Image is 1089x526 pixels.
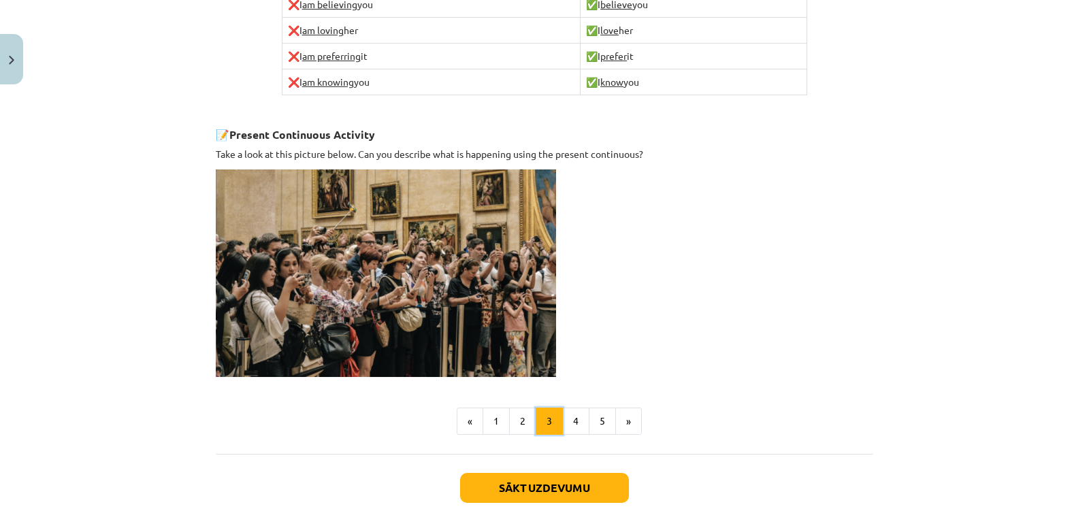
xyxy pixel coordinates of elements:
[600,24,619,36] u: love
[282,18,581,44] td: I her
[288,76,299,88] span: ❌
[600,76,623,88] u: know
[536,408,563,435] button: 3
[229,127,375,142] strong: Present Continuous Activity
[581,18,807,44] td: I her
[9,56,14,65] img: icon-close-lesson-0947bae3869378f0d4975bcd49f059093ad1ed9edebbc8119c70593378902aed.svg
[581,44,807,69] td: I it
[282,69,581,95] td: I you
[302,24,344,36] u: am loving
[589,408,616,435] button: 5
[586,24,598,36] span: ✅
[460,473,629,503] button: Sākt uzdevumu
[302,76,354,88] u: am knowing
[562,408,589,435] button: 4
[302,50,361,62] u: am preferring
[600,50,627,62] u: prefer
[288,50,299,62] span: ❌
[216,147,873,161] p: Take a look at this picture below. Can you describe what is happening using the present continuous?
[282,44,581,69] td: I it
[483,408,510,435] button: 1
[509,408,536,435] button: 2
[457,408,483,435] button: «
[586,50,598,62] span: ✅
[581,69,807,95] td: I you
[288,24,299,36] span: ❌
[216,408,873,435] nav: Page navigation example
[586,76,598,88] span: ✅
[216,118,873,143] h3: 📝
[615,408,642,435] button: »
